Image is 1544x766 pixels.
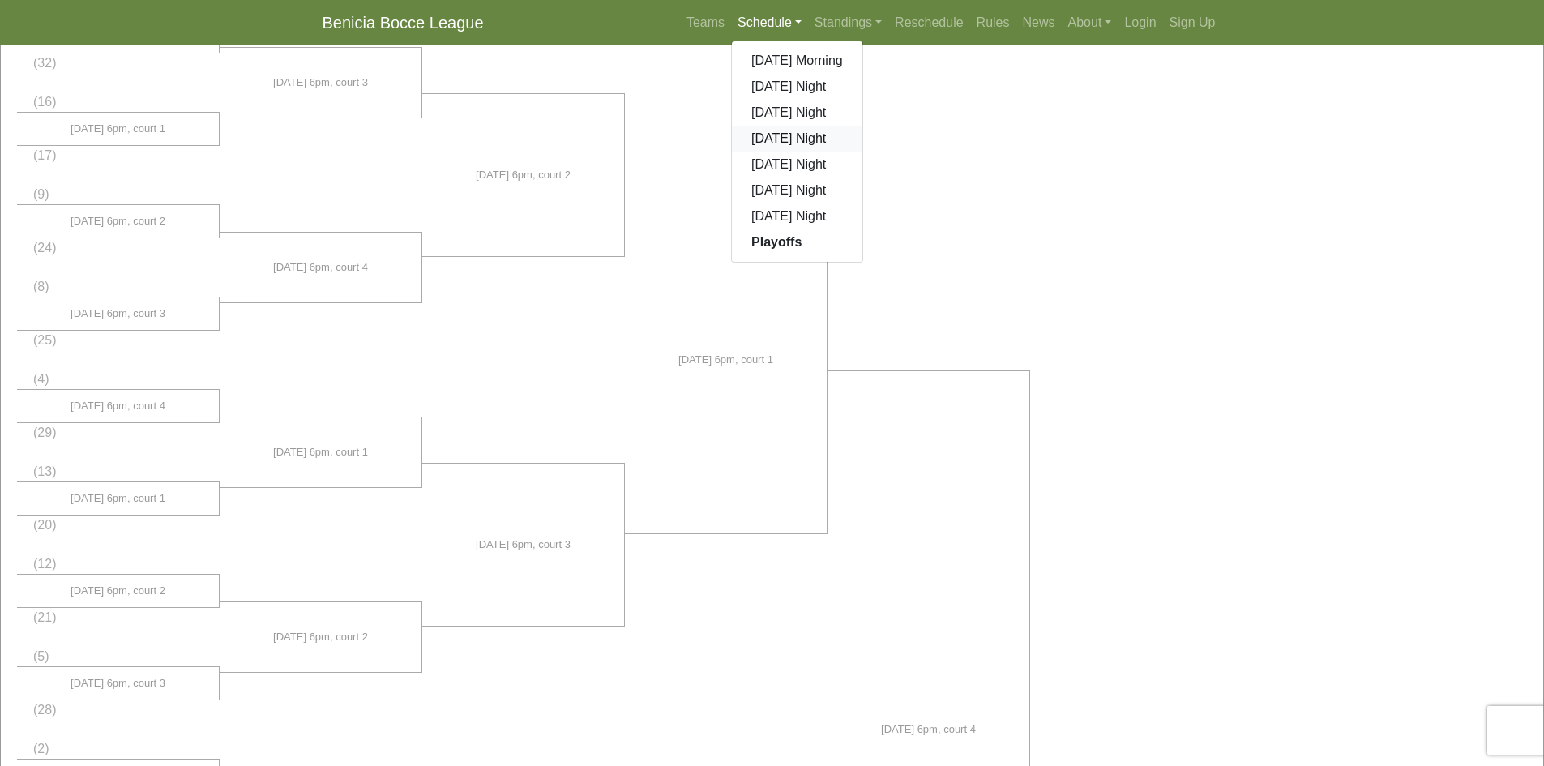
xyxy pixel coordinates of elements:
[71,306,165,322] span: [DATE] 6pm, court 3
[33,372,49,386] span: (4)
[732,126,862,152] a: [DATE] Night
[33,557,56,571] span: (12)
[71,490,165,507] span: [DATE] 6pm, court 1
[323,6,484,39] a: Benicia Bocce League
[273,259,368,276] span: [DATE] 6pm, court 4
[1062,6,1118,39] a: About
[881,721,976,738] span: [DATE] 6pm, court 4
[732,203,862,229] a: [DATE] Night
[678,352,773,368] span: [DATE] 6pm, court 1
[33,426,56,439] span: (29)
[71,398,165,414] span: [DATE] 6pm, court 4
[33,610,56,624] span: (21)
[33,333,56,347] span: (25)
[732,48,862,74] a: [DATE] Morning
[808,6,888,39] a: Standings
[33,280,49,293] span: (8)
[33,649,49,663] span: (5)
[33,241,56,255] span: (24)
[888,6,970,39] a: Reschedule
[33,187,49,201] span: (9)
[71,675,165,691] span: [DATE] 6pm, court 3
[1163,6,1222,39] a: Sign Up
[476,167,571,183] span: [DATE] 6pm, court 2
[71,583,165,599] span: [DATE] 6pm, court 2
[33,95,56,109] span: (16)
[1016,6,1062,39] a: News
[33,148,56,162] span: (17)
[970,6,1016,39] a: Rules
[732,152,862,178] a: [DATE] Night
[71,121,165,137] span: [DATE] 6pm, court 1
[33,464,56,478] span: (13)
[33,742,49,755] span: (2)
[71,213,165,229] span: [DATE] 6pm, court 2
[732,74,862,100] a: [DATE] Night
[732,100,862,126] a: [DATE] Night
[33,518,56,532] span: (20)
[273,75,368,91] span: [DATE] 6pm, court 3
[731,6,808,39] a: Schedule
[1118,6,1162,39] a: Login
[732,229,862,255] a: Playoffs
[731,41,863,263] div: Schedule
[33,56,56,70] span: (32)
[751,235,802,249] strong: Playoffs
[680,6,731,39] a: Teams
[476,537,571,553] span: [DATE] 6pm, court 3
[732,178,862,203] a: [DATE] Night
[273,629,368,645] span: [DATE] 6pm, court 2
[33,703,56,717] span: (28)
[273,444,368,460] span: [DATE] 6pm, court 1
